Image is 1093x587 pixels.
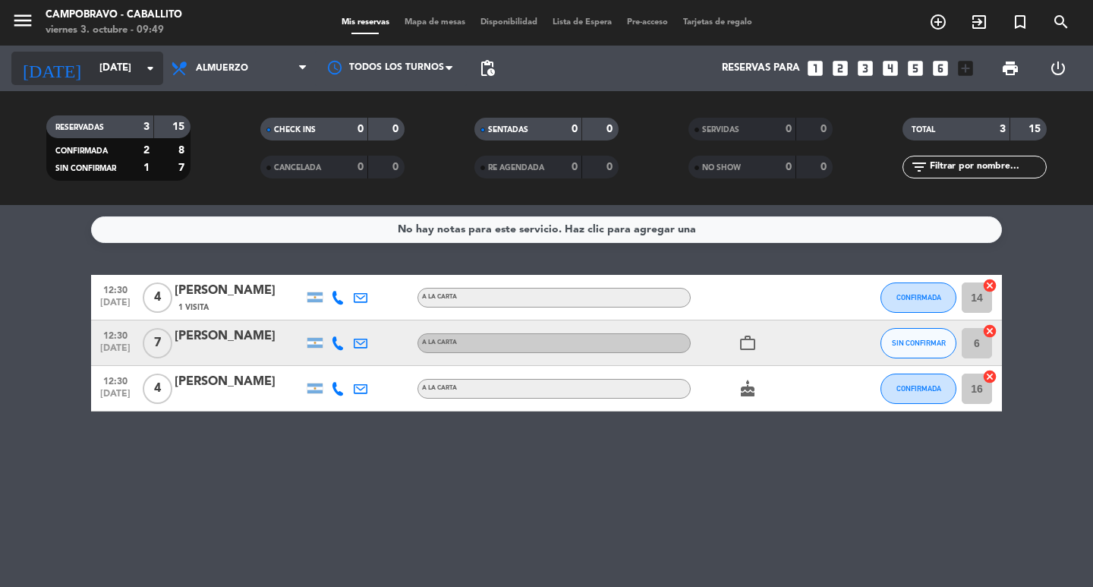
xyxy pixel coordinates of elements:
div: [PERSON_NAME] [175,281,304,301]
span: [DATE] [96,298,134,315]
strong: 15 [172,122,187,132]
span: A LA CARTA [422,294,457,300]
strong: 0 [358,124,364,134]
strong: 0 [392,162,402,172]
span: 4 [143,282,172,313]
span: 12:30 [96,371,134,389]
span: Almuerzo [196,63,248,74]
i: work_outline [739,334,757,352]
div: [PERSON_NAME] [175,327,304,346]
i: exit_to_app [970,13,988,31]
span: RE AGENDADA [488,164,544,172]
i: looks_5 [906,58,925,78]
span: RESERVADAS [55,124,104,131]
div: [PERSON_NAME] [175,372,304,392]
span: CANCELADA [274,164,321,172]
span: CONFIRMADA [896,384,941,393]
span: CONFIRMADA [55,147,108,155]
strong: 0 [358,162,364,172]
span: Reservas para [722,62,800,74]
strong: 2 [143,145,150,156]
div: viernes 3. octubre - 09:49 [46,23,182,38]
span: pending_actions [478,59,496,77]
span: A LA CARTA [422,385,457,391]
i: filter_list [910,158,928,176]
i: add_box [956,58,975,78]
strong: 0 [786,124,792,134]
strong: 0 [606,124,616,134]
button: CONFIRMADA [880,282,956,313]
input: Filtrar por nombre... [928,159,1046,175]
div: No hay notas para este servicio. Haz clic para agregar una [398,221,696,238]
button: menu [11,9,34,37]
strong: 0 [786,162,792,172]
span: Lista de Espera [545,18,619,27]
i: cancel [982,323,997,339]
span: A LA CARTA [422,339,457,346]
span: Mapa de mesas [397,18,473,27]
i: looks_4 [880,58,900,78]
strong: 0 [572,124,578,134]
i: cancel [982,278,997,293]
div: Campobravo - caballito [46,8,182,23]
i: search [1052,13,1070,31]
strong: 7 [178,163,187,173]
span: 1 Visita [178,301,209,314]
i: looks_two [830,58,850,78]
span: Disponibilidad [473,18,545,27]
strong: 0 [392,124,402,134]
strong: 0 [606,162,616,172]
span: CHECK INS [274,126,316,134]
strong: 3 [143,122,150,132]
span: TOTAL [912,126,935,134]
strong: 0 [572,162,578,172]
span: SERVIDAS [702,126,739,134]
i: cancel [982,369,997,384]
i: arrow_drop_down [141,59,159,77]
span: SIN CONFIRMAR [55,165,116,172]
span: [DATE] [96,343,134,361]
strong: 3 [1000,124,1006,134]
i: power_settings_new [1049,59,1067,77]
span: CONFIRMADA [896,293,941,301]
span: print [1001,59,1019,77]
span: SIN CONFIRMAR [892,339,946,347]
div: LOG OUT [1034,46,1082,91]
strong: 0 [821,162,830,172]
span: 12:30 [96,326,134,343]
i: [DATE] [11,52,92,85]
i: looks_one [805,58,825,78]
i: looks_3 [855,58,875,78]
strong: 0 [821,124,830,134]
strong: 1 [143,163,150,173]
strong: 15 [1028,124,1044,134]
span: 4 [143,374,172,404]
span: 12:30 [96,280,134,298]
strong: 8 [178,145,187,156]
span: Tarjetas de regalo [676,18,760,27]
i: turned_in_not [1011,13,1029,31]
span: Pre-acceso [619,18,676,27]
i: cake [739,380,757,398]
button: SIN CONFIRMAR [880,328,956,358]
i: looks_6 [931,58,950,78]
span: Mis reservas [334,18,397,27]
span: 7 [143,328,172,358]
button: CONFIRMADA [880,374,956,404]
i: menu [11,9,34,32]
span: NO SHOW [702,164,741,172]
span: [DATE] [96,389,134,406]
span: SENTADAS [488,126,528,134]
i: add_circle_outline [929,13,947,31]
